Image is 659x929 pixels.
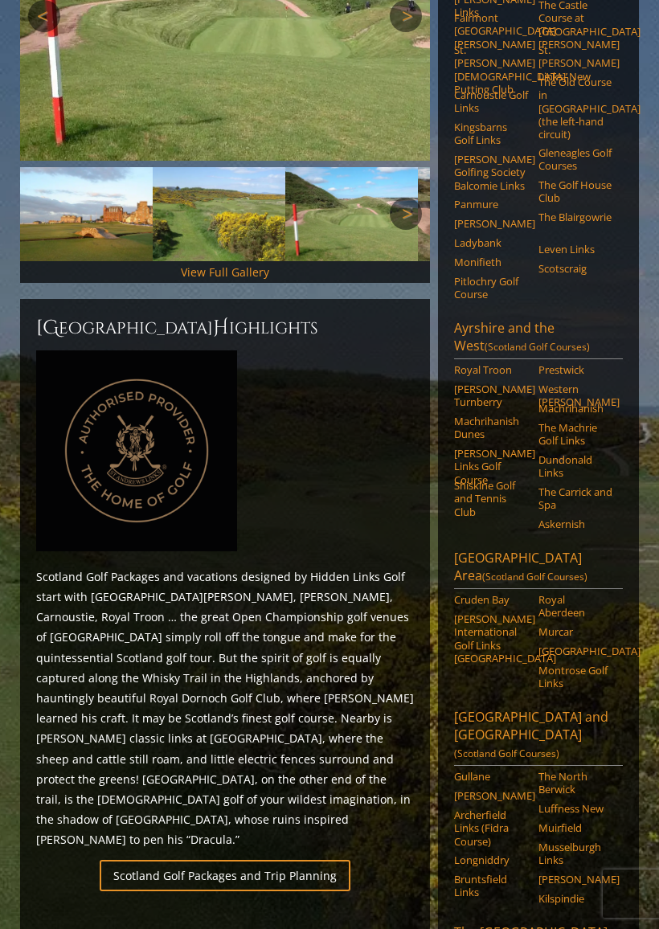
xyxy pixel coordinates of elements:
a: [GEOGRAPHIC_DATA] [538,645,612,657]
a: Musselburgh Links [538,841,612,867]
a: The Old Course in [GEOGRAPHIC_DATA] (the left-hand circuit) [538,76,612,141]
a: [PERSON_NAME] International Golf Links [GEOGRAPHIC_DATA] [454,612,528,665]
a: Scotland Golf Packages and Trip Planning [100,860,350,891]
a: The Carrick and Spa [538,485,612,512]
a: Panmure [454,198,528,211]
a: [PERSON_NAME] Turnberry [454,383,528,409]
a: Pitlochry Golf Course [454,275,528,301]
span: (Scotland Golf Courses) [454,747,559,760]
a: The Machrie Golf Links [538,421,612,448]
a: [PERSON_NAME] [538,873,612,886]
a: Kingsbarns Golf Links [454,121,528,147]
a: St. [PERSON_NAME] [DEMOGRAPHIC_DATA]’ Putting Club [454,43,528,96]
a: Kilspindie [538,892,612,905]
a: Monifieth [454,256,528,268]
a: [PERSON_NAME] [454,217,528,230]
a: The North Berwick [538,770,612,796]
p: Scotland Golf Packages and vacations designed by Hidden Links Golf start with [GEOGRAPHIC_DATA][P... [36,567,415,850]
a: Scotscraig [538,262,612,275]
h2: [GEOGRAPHIC_DATA] ighlights [36,315,415,341]
a: Montrose Golf Links [538,664,612,690]
a: Luffness New [538,802,612,815]
a: Askernish [538,518,612,530]
a: Royal Troon [454,363,528,376]
a: Ladybank [454,236,528,249]
a: The Blairgowrie [538,211,612,223]
a: Ayrshire and the West(Scotland Golf Courses) [454,319,623,359]
a: View Full Gallery [181,264,269,280]
a: Carnoustie Golf Links [454,88,528,115]
a: [GEOGRAPHIC_DATA] Area(Scotland Golf Courses) [454,549,623,589]
a: [GEOGRAPHIC_DATA] and [GEOGRAPHIC_DATA](Scotland Golf Courses) [454,708,623,766]
a: The Golf House Club [538,178,612,205]
a: Shiskine Golf and Tennis Club [454,479,528,518]
a: Machrihanish Dunes [454,415,528,441]
a: Cruden Bay [454,593,528,606]
a: St. [PERSON_NAME] Links–New [538,43,612,83]
a: Murcar [538,625,612,638]
a: Leven Links [538,243,612,256]
a: Gullane [454,770,528,783]
a: Next [390,198,422,230]
a: Muirfield [538,821,612,834]
a: Dundonald Links [538,453,612,480]
a: Royal Aberdeen [538,593,612,620]
a: Longniddry [454,853,528,866]
a: Gleneagles Golf Courses [538,146,612,173]
a: Fairmont [GEOGRAPHIC_DATA][PERSON_NAME] [454,11,528,51]
a: Archerfield Links (Fidra Course) [454,808,528,848]
span: (Scotland Golf Courses) [485,340,590,354]
a: [PERSON_NAME] Golfing Society Balcomie Links [454,153,528,192]
span: (Scotland Golf Courses) [482,570,587,583]
a: [PERSON_NAME] Links Golf Course [454,447,528,486]
a: Prestwick [538,363,612,376]
span: H [213,315,229,341]
a: Bruntsfield Links [454,873,528,899]
a: Machrihanish [538,402,612,415]
a: Western [PERSON_NAME] [538,383,612,409]
a: [PERSON_NAME] [454,789,528,802]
